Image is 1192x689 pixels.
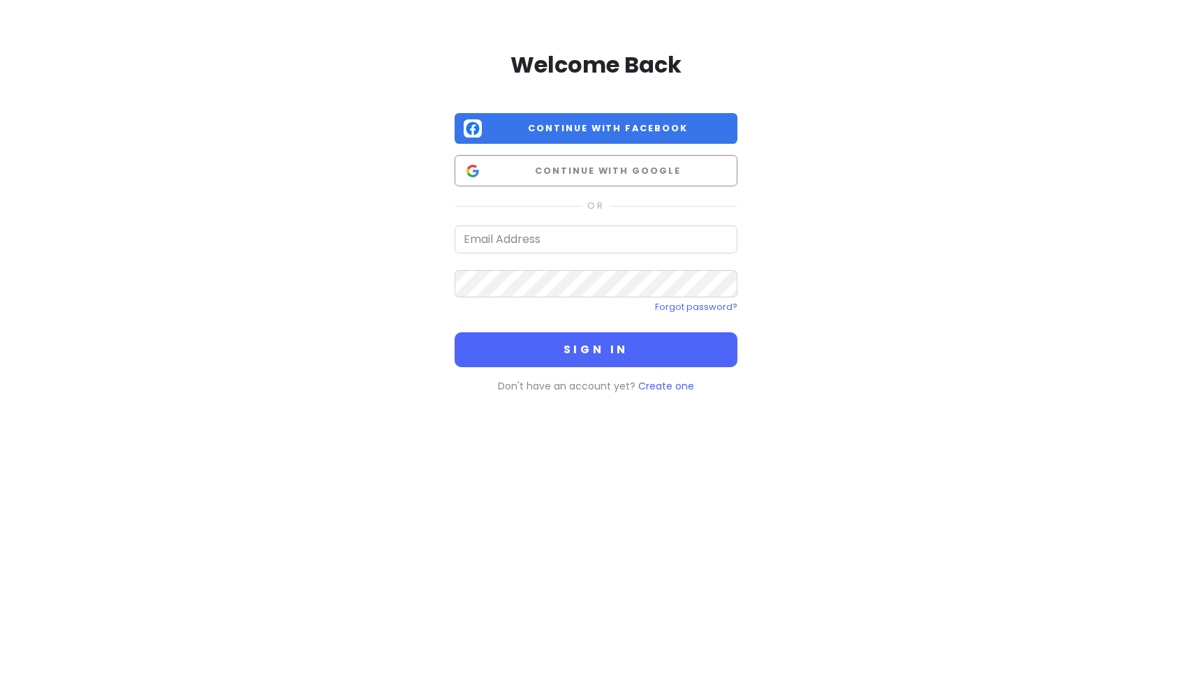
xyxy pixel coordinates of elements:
span: Continue with Google [487,164,728,178]
img: Facebook logo [464,119,482,138]
span: Continue with Facebook [487,121,728,135]
button: Sign in [455,332,737,367]
img: Google logo [464,162,482,180]
a: Forgot password? [655,301,737,313]
p: Don't have an account yet? [455,378,737,394]
button: Continue with Facebook [455,113,737,145]
h2: Welcome Back [455,50,737,80]
input: Email Address [455,225,737,253]
button: Continue with Google [455,155,737,186]
a: Create one [638,379,694,393]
